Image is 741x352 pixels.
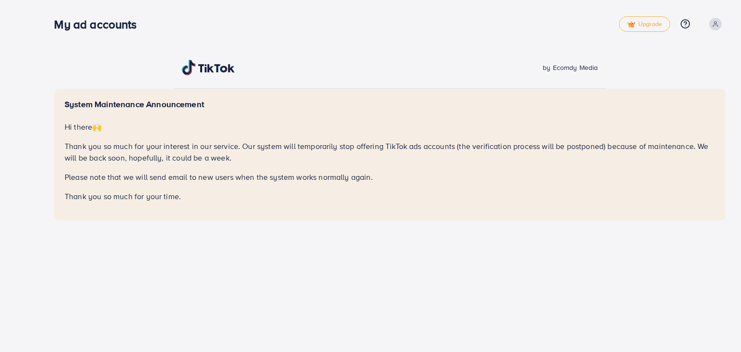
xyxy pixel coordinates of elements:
p: Thank you so much for your time. [65,190,715,202]
img: TikTok [182,60,235,75]
a: tickUpgrade [619,16,670,32]
h3: My ad accounts [54,17,144,31]
span: by Ecomdy Media [543,63,598,72]
p: Hi there [65,121,715,133]
img: tick [627,21,635,28]
span: Upgrade [627,21,662,28]
h5: System Maintenance Announcement [65,99,715,109]
p: Thank you so much for your interest in our service. Our system will temporarily stop offering Tik... [65,140,715,163]
span: 🙌 [92,122,102,132]
p: Please note that we will send email to new users when the system works normally again. [65,171,715,183]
